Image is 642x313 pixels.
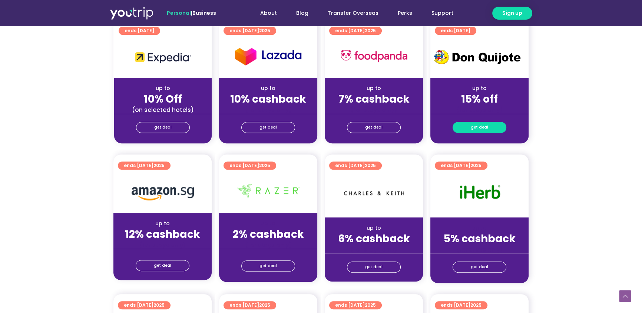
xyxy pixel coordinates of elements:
span: get deal [154,260,171,271]
div: up to [120,84,206,92]
span: ends [DATE] [441,162,481,170]
a: get deal [136,260,189,271]
div: (for stays only) [331,106,417,114]
a: ends [DATE] [119,27,160,35]
div: up to [225,220,311,227]
span: ends [DATE] [335,162,376,170]
strong: 12% cashback [125,227,200,242]
span: 2025 [153,302,165,308]
span: Personal [167,9,191,17]
strong: 2% cashback [233,227,304,242]
span: ends [DATE] [441,301,481,309]
span: get deal [259,122,277,133]
strong: 5% cashback [444,232,516,246]
span: get deal [259,261,277,271]
span: 2025 [365,27,376,34]
a: Transfer Overseas [318,6,388,20]
a: get deal [136,122,190,133]
strong: 15% off [461,92,498,106]
a: Business [192,9,216,17]
span: get deal [365,262,383,272]
a: get deal [453,122,506,133]
span: ends [DATE] [229,301,270,309]
a: ends [DATE]2025 [118,162,171,170]
span: Sign up [502,9,522,17]
span: 2025 [259,162,270,169]
a: About [251,6,287,20]
a: get deal [453,262,506,273]
span: ends [DATE] [335,301,376,309]
a: get deal [241,260,295,272]
strong: 10% cashback [230,92,306,106]
span: 2025 [470,162,481,169]
span: get deal [154,122,172,133]
div: (for stays only) [436,246,523,253]
span: ends [DATE] [229,162,270,170]
a: get deal [347,262,401,273]
div: (for stays only) [436,106,523,114]
a: ends [DATE]2025 [329,27,382,35]
a: get deal [241,122,295,133]
span: 2025 [365,302,376,308]
a: ends [DATE]2025 [118,301,171,309]
strong: 7% cashback [338,92,410,106]
strong: 10% Off [144,92,182,106]
a: ends [DATE] [435,27,476,35]
div: (on selected hotels) [120,106,206,114]
a: get deal [347,122,401,133]
a: ends [DATE]2025 [435,162,487,170]
nav: Menu [236,6,463,20]
span: ends [DATE] [124,301,165,309]
span: ends [DATE] [125,27,154,35]
a: Sign up [492,7,532,20]
span: 2025 [153,162,165,169]
a: ends [DATE]2025 [329,162,382,170]
span: get deal [365,122,383,133]
span: ends [DATE] [124,162,165,170]
div: up to [436,84,523,92]
span: | [167,9,216,17]
span: ends [DATE] [441,27,470,35]
a: ends [DATE]2025 [435,301,487,309]
a: ends [DATE]2025 [224,27,276,35]
span: 2025 [259,302,270,308]
div: (for stays only) [331,246,417,253]
span: 2025 [259,27,270,34]
div: up to [331,224,417,232]
a: Support [422,6,463,20]
span: get deal [471,122,488,133]
div: (for stays only) [225,106,311,114]
a: ends [DATE]2025 [329,301,382,309]
div: (for stays only) [119,241,206,249]
div: up to [331,84,417,92]
span: ends [DATE] [229,27,270,35]
div: (for stays only) [225,241,311,249]
span: 2025 [365,162,376,169]
a: ends [DATE]2025 [224,162,276,170]
strong: 6% cashback [338,232,410,246]
span: ends [DATE] [335,27,376,35]
span: 2025 [470,302,481,308]
div: up to [436,224,523,232]
a: Perks [388,6,422,20]
a: ends [DATE]2025 [224,301,276,309]
a: Blog [287,6,318,20]
div: up to [225,84,311,92]
div: up to [119,220,206,227]
span: get deal [471,262,488,272]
